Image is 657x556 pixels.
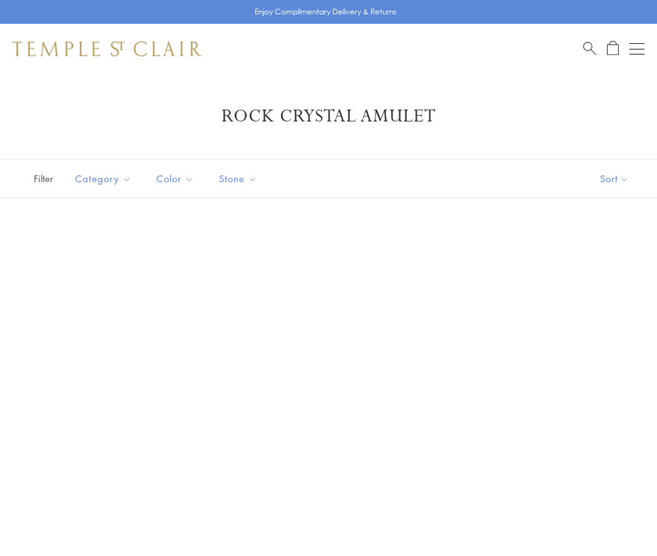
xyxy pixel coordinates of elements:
[31,105,626,128] h1: Rock Crystal Amulet
[583,41,596,56] a: Search
[66,165,141,193] button: Category
[607,41,619,56] a: Open Shopping Bag
[13,41,201,56] img: Temple St. Clair
[572,160,657,198] button: Show sort by
[147,165,203,193] button: Color
[213,171,267,187] span: Stone
[629,41,644,56] button: Open navigation
[69,171,141,187] span: Category
[210,165,267,193] button: Stone
[150,171,203,187] span: Color
[255,6,397,18] p: Enjoy Complimentary Delivery & Returns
